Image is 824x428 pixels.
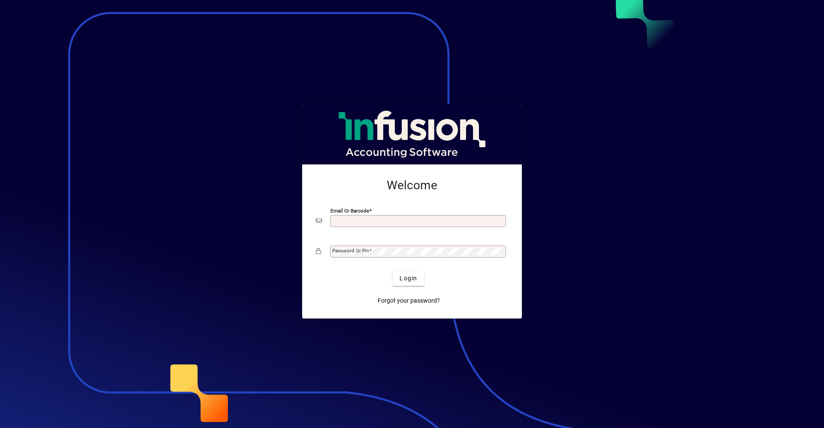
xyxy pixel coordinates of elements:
[393,270,424,286] button: Login
[400,274,417,283] span: Login
[330,208,369,214] mat-label: Email or Barcode
[316,178,508,193] h2: Welcome
[378,296,440,305] span: Forgot your password?
[374,293,443,308] a: Forgot your password?
[332,248,369,254] mat-label: Password or Pin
